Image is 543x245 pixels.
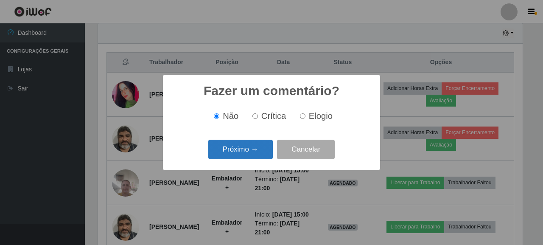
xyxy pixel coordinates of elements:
[208,140,273,160] button: Próximo →
[252,113,258,119] input: Crítica
[300,113,305,119] input: Elogio
[277,140,335,160] button: Cancelar
[223,111,238,121] span: Não
[214,113,219,119] input: Não
[309,111,333,121] span: Elogio
[261,111,286,121] span: Crítica
[204,83,339,99] h2: Fazer um comentário?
